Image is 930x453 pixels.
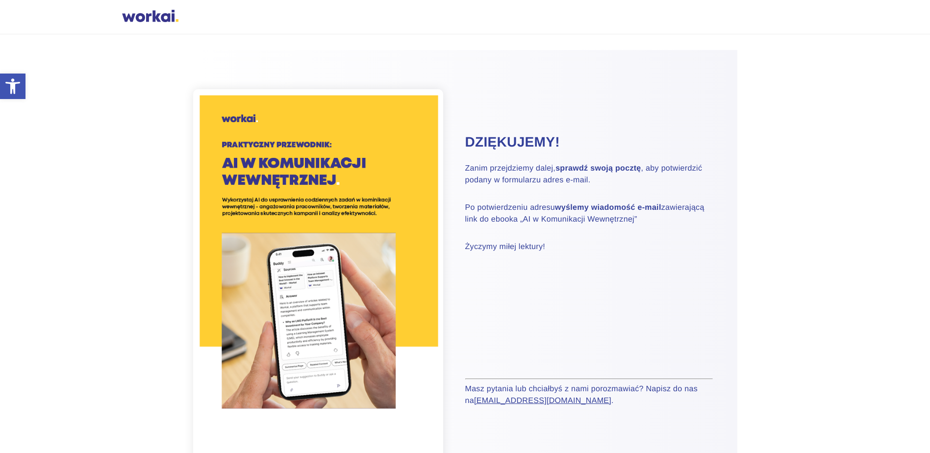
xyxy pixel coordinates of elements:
p: Masz pytania lub chciałbyś z nami porozmawiać? Napisz do nas na . [465,383,713,407]
strong: sprawdź swoją pocztę [555,164,641,173]
a: [EMAIL_ADDRESS][DOMAIN_NAME] [474,397,611,405]
p: Życzymy miłej lektury! [465,241,713,253]
strong: wyślemy wiadomość e-mail [555,203,661,212]
h2: Dziękujemy! [465,133,713,151]
p: Zanim przejdziemy dalej, , aby potwierdzić podany w formularzu adres e-mail. [465,163,713,186]
p: Po potwierdzeniu adresu zawierającą link do ebooka „AI w Komunikacji Wewnętrznej” [465,202,713,226]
